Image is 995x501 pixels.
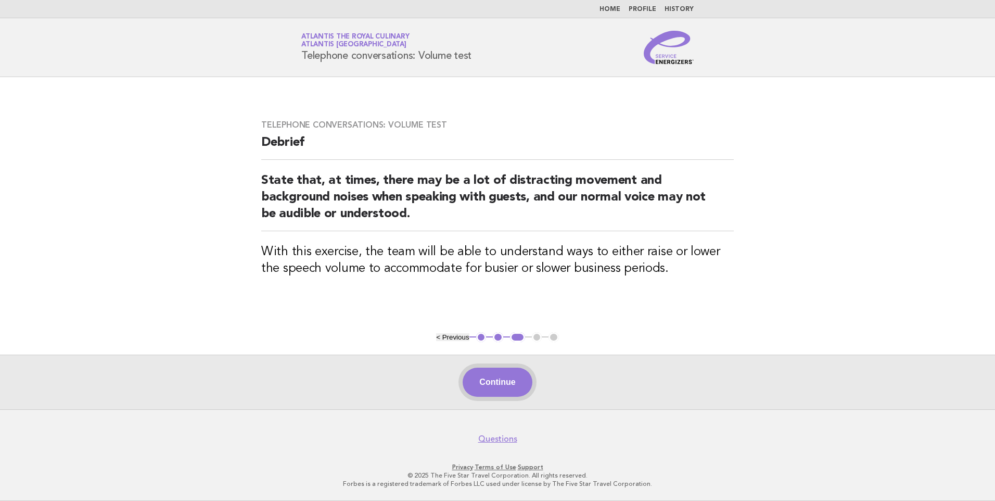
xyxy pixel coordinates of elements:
a: Home [599,6,620,12]
p: © 2025 The Five Star Travel Corporation. All rights reserved. [179,471,816,480]
h2: State that, at times, there may be a lot of distracting movement and background noises when speak... [261,172,734,231]
h1: Telephone conversations: Volume test [301,34,471,61]
a: Terms of Use [475,464,516,471]
a: History [665,6,694,12]
button: 3 [510,332,525,343]
h3: Telephone conversations: Volume test [261,120,734,130]
a: Support [518,464,543,471]
h3: With this exercise, the team will be able to understand ways to either raise or lower the speech ... [261,244,734,277]
img: Service Energizers [644,31,694,64]
a: Profile [629,6,656,12]
a: Atlantis the Royal CulinaryAtlantis [GEOGRAPHIC_DATA] [301,33,409,48]
button: 1 [476,332,487,343]
button: < Previous [436,333,469,341]
button: Continue [463,368,532,397]
span: Atlantis [GEOGRAPHIC_DATA] [301,42,406,48]
a: Privacy [452,464,473,471]
button: 2 [493,332,503,343]
p: · · [179,463,816,471]
p: Forbes is a registered trademark of Forbes LLC used under license by The Five Star Travel Corpora... [179,480,816,488]
a: Questions [478,434,517,444]
h2: Debrief [261,134,734,160]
